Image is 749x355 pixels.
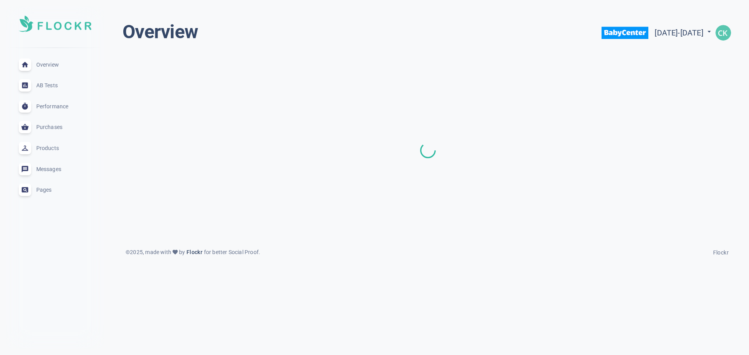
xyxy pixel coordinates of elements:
span: Flockr [713,249,729,256]
a: Products [6,138,104,159]
img: Soft UI Logo [19,16,91,32]
img: babycenter [602,21,648,45]
img: 72891afe4fe6c9efe9311dda18686fec [715,25,731,41]
a: Messages [6,159,104,180]
h1: Overview [122,20,198,44]
a: AB Tests [6,75,104,96]
a: Performance [6,96,104,117]
a: Pages [6,179,104,200]
a: Flockr [713,247,729,256]
a: Overview [6,54,104,75]
div: © 2025 , made with by for better Social Proof. [121,248,265,257]
span: [DATE] - [DATE] [655,28,713,37]
a: Flockr [185,248,204,257]
span: Flockr [185,249,204,255]
span: favorite [172,249,178,255]
a: Purchases [6,117,104,138]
